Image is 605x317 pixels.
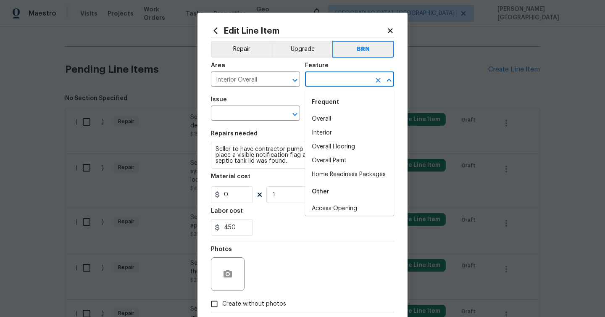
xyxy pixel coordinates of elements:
button: Close [383,74,395,86]
button: Clear [372,74,384,86]
h5: Area [211,63,225,69]
h5: Material cost [211,174,250,180]
h2: Edit Line Item [211,26,387,35]
h5: Labor cost [211,208,243,214]
li: Access Opening [305,202,394,216]
li: Interior [305,126,394,140]
h5: Repairs needed [211,131,258,137]
h5: Feature [305,63,329,69]
li: Overall Flooring [305,140,394,154]
span: Create without photos [222,300,286,309]
div: Frequent [305,92,394,112]
h5: Issue [211,97,227,103]
li: Home Readiness Packages [305,168,394,182]
button: BRN [332,41,394,58]
button: Upgrade [272,41,333,58]
textarea: Seller to have contractor pump out the septic system and place a visible notification flag at the... [211,142,394,169]
button: Open [289,74,301,86]
div: Other [305,182,394,202]
li: Overall Paint [305,154,394,168]
button: Open [289,108,301,120]
button: Repair [211,41,272,58]
li: Overall [305,112,394,126]
h5: Photos [211,246,232,252]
